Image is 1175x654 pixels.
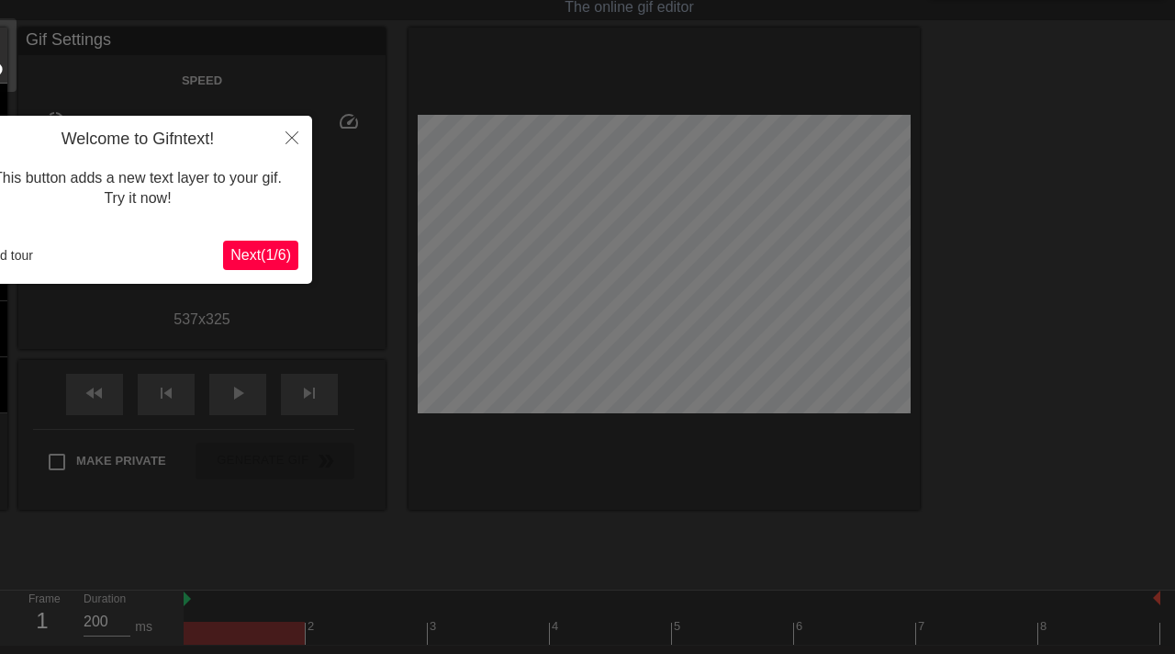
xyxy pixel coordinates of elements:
span: Next ( 1 / 6 ) [230,247,291,263]
button: Close [272,116,312,158]
button: Next [223,241,298,270]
